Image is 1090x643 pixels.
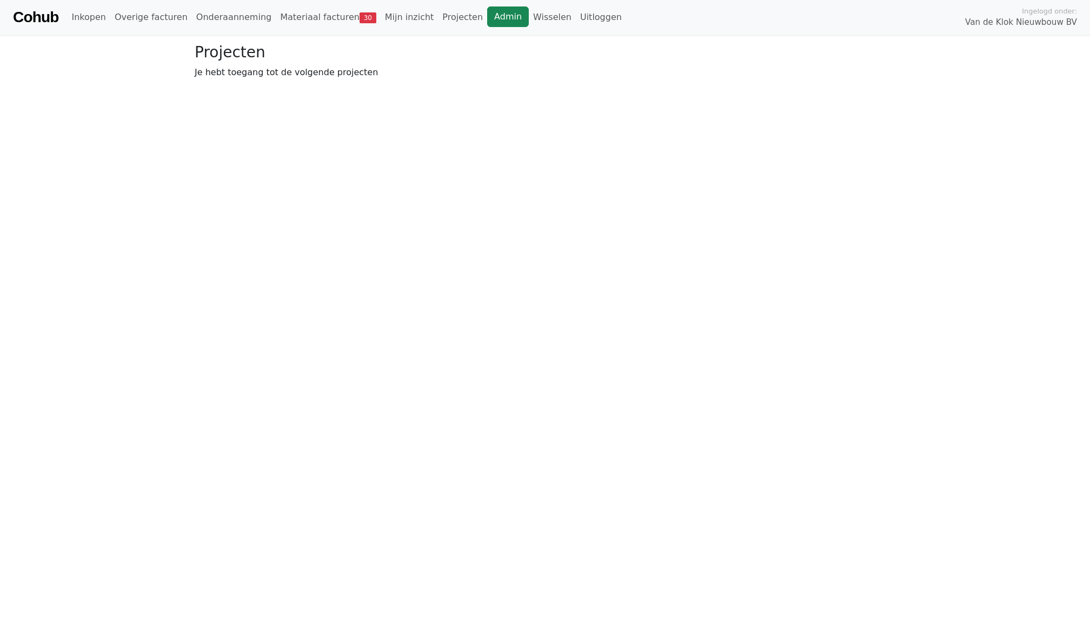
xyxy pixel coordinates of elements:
a: Projecten [438,6,487,28]
a: Admin [487,6,529,27]
a: Materiaal facturen30 [276,6,381,28]
span: Van de Klok Nieuwbouw BV [965,16,1077,29]
h3: Projecten [195,43,895,62]
a: Wisselen [529,6,576,28]
span: Ingelogd onder: [1022,6,1077,16]
a: Inkopen [67,6,110,28]
a: Overige facturen [110,6,192,28]
a: Onderaanneming [192,6,276,28]
p: Je hebt toegang tot de volgende projecten [195,66,895,79]
span: 30 [360,12,376,23]
a: Mijn inzicht [381,6,438,28]
a: Uitloggen [576,6,626,28]
a: Cohub [13,4,58,30]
